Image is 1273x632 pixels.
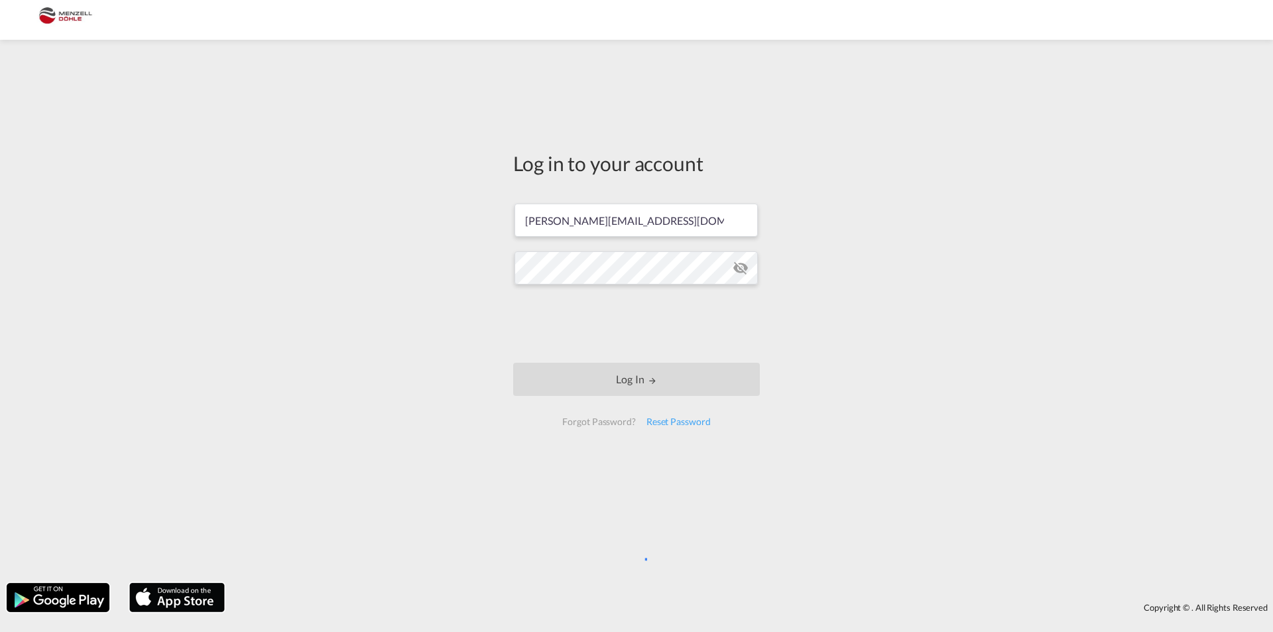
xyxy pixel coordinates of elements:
div: Forgot Password? [557,410,640,434]
div: Copyright © . All Rights Reserved [231,596,1273,619]
img: google.png [5,582,111,613]
input: Enter email/phone number [515,204,758,237]
img: 5c2b1670644e11efba44c1e626d722bd.JPG [20,5,109,35]
div: Log in to your account [513,149,760,177]
div: Reset Password [641,410,716,434]
button: LOGIN [513,363,760,396]
img: apple.png [128,582,226,613]
md-icon: icon-eye-off [733,260,749,276]
iframe: reCAPTCHA [536,298,737,349]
